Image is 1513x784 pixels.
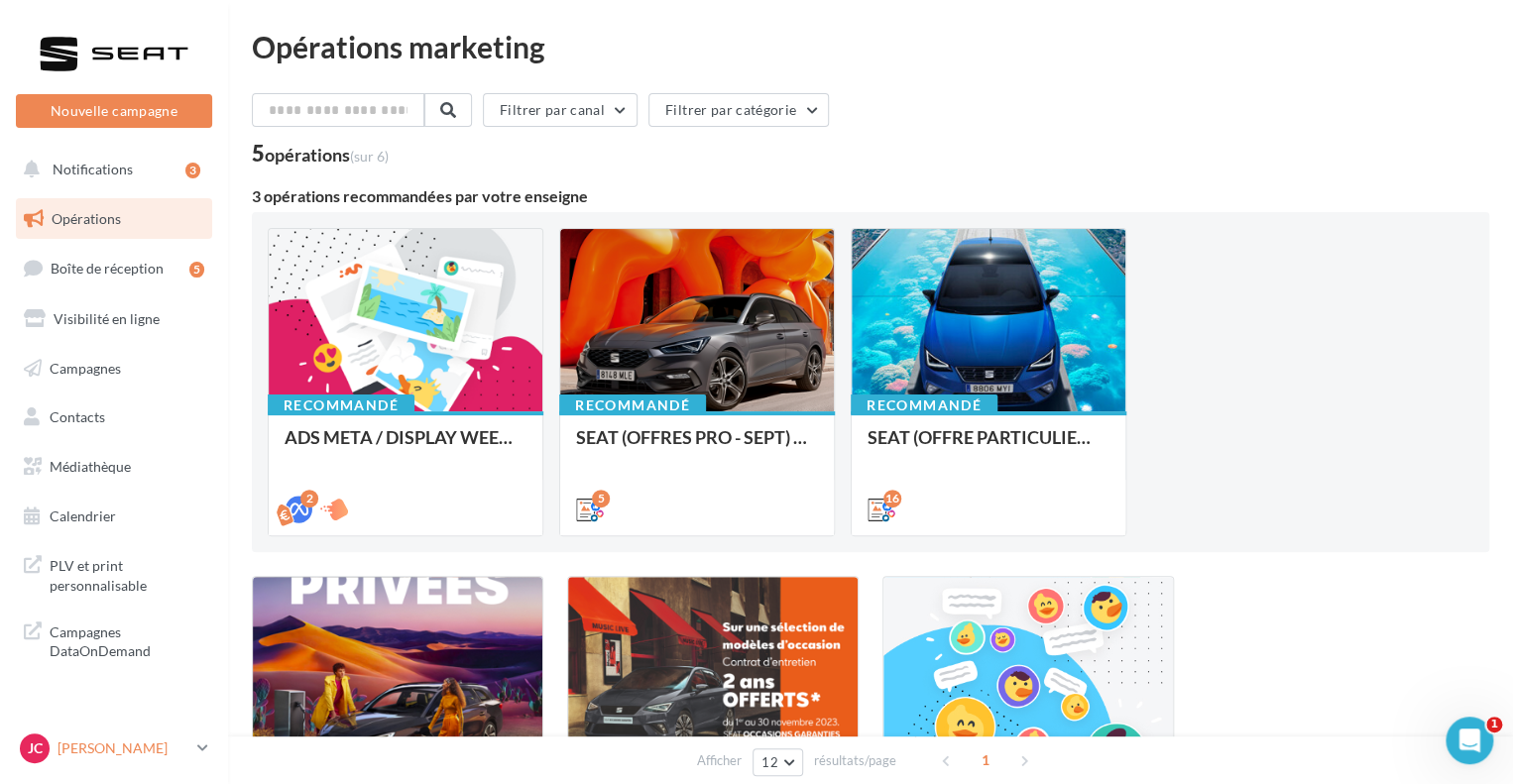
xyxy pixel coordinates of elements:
iframe: Intercom live chat [1446,717,1493,764]
a: Calendrier [12,496,216,537]
div: Opérations marketing [252,32,1489,61]
span: Boîte de réception [51,260,164,277]
span: Campagnes DataOnDemand [50,618,204,661]
span: Calendrier [50,507,116,524]
a: Boîte de réception5 [12,247,216,289]
span: Opérations [52,210,121,227]
a: Campagnes [12,348,216,390]
span: Campagnes [50,359,121,376]
button: Filtrer par canal [483,93,638,127]
button: Filtrer par catégorie [648,93,829,127]
div: Recommandé [559,394,706,416]
a: Visibilité en ligne [12,298,216,340]
div: 3 [185,163,200,178]
button: Nouvelle campagne [16,94,212,128]
div: 5 [189,262,204,278]
span: résultats/page [814,751,896,770]
div: 5 [592,490,610,507]
span: 1 [970,744,1001,776]
a: PLV et print personnalisable [12,544,216,603]
a: Médiathèque [12,446,216,488]
div: 2 [300,490,318,507]
div: 3 opérations recommandées par votre enseigne [252,188,1489,204]
span: Visibilité en ligne [54,310,160,327]
div: SEAT (OFFRE PARTICULIER - SEPT) - SOCIAL MEDIA [868,427,1109,467]
div: 5 [252,143,389,165]
span: PLV et print personnalisable [50,552,204,595]
div: Recommandé [268,394,414,416]
div: ADS META / DISPLAY WEEK-END Extraordinaire (JPO) Septembre 2025 [285,427,526,467]
span: 12 [761,754,778,770]
a: JC [PERSON_NAME] [16,729,212,767]
a: Opérations [12,198,216,240]
span: JC [28,738,43,758]
button: 12 [753,748,803,776]
button: Notifications 3 [12,149,208,190]
span: 1 [1486,717,1502,732]
div: Recommandé [851,394,997,416]
a: Contacts [12,396,216,438]
a: Campagnes DataOnDemand [12,611,216,669]
span: (sur 6) [350,148,389,165]
span: Afficher [697,751,742,770]
span: Médiathèque [50,458,131,475]
div: SEAT (OFFRES PRO - SEPT) - SOCIAL MEDIA [576,427,818,467]
p: [PERSON_NAME] [58,738,189,758]
span: Notifications [53,161,133,177]
div: 16 [883,490,901,507]
div: opérations [265,146,389,164]
span: Contacts [50,408,105,425]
